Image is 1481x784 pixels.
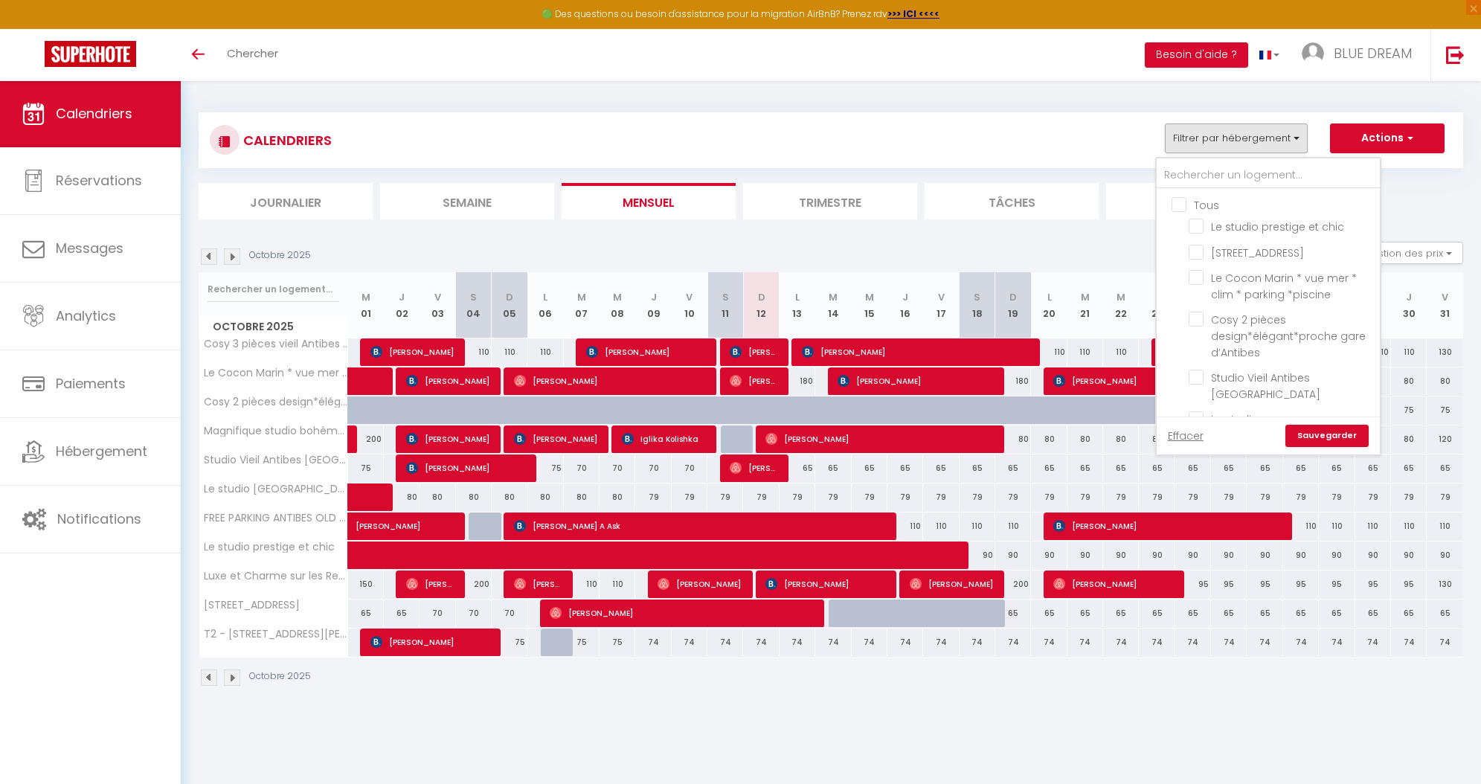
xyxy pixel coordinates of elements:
[887,272,923,338] th: 16
[456,600,492,627] div: 70
[743,272,779,338] th: 12
[743,629,779,656] div: 74
[1157,162,1380,189] input: Rechercher un logement...
[1139,425,1175,453] div: 80
[1291,29,1430,81] a: ... BLUE DREAM
[1139,629,1175,656] div: 74
[1053,367,1208,395] span: [PERSON_NAME]
[227,45,278,61] span: Chercher
[420,600,455,627] div: 70
[1427,571,1463,598] div: 130
[1211,629,1247,656] div: 74
[348,513,384,541] a: [PERSON_NAME]
[492,483,527,511] div: 80
[1031,600,1067,627] div: 65
[600,629,635,656] div: 75
[829,290,838,304] abbr: M
[1427,629,1463,656] div: 74
[370,338,454,366] span: [PERSON_NAME]
[564,571,600,598] div: 110
[974,290,980,304] abbr: S
[56,442,147,460] span: Hébergement
[1139,542,1175,569] div: 90
[348,454,384,482] div: 75
[240,123,332,157] h3: CALENDRIERS
[1211,454,1247,482] div: 65
[527,483,563,511] div: 80
[995,483,1031,511] div: 79
[1211,483,1247,511] div: 79
[216,29,289,81] a: Chercher
[208,276,339,303] input: Rechercher un logement...
[672,272,707,338] th: 10
[1175,629,1211,656] div: 74
[1103,600,1139,627] div: 65
[600,454,635,482] div: 70
[852,272,887,338] th: 15
[995,542,1031,569] div: 90
[1067,542,1103,569] div: 90
[1175,542,1211,569] div: 90
[995,513,1031,540] div: 110
[780,483,815,511] div: 79
[995,629,1031,656] div: 74
[492,338,527,366] div: 110
[1081,290,1090,304] abbr: M
[1319,629,1355,656] div: 74
[1427,396,1463,424] div: 75
[960,629,995,656] div: 74
[1031,629,1067,656] div: 74
[202,454,350,466] span: Studio Vieil Antibes [GEOGRAPHIC_DATA]
[492,600,527,627] div: 70
[902,290,908,304] abbr: J
[249,669,311,684] p: Octobre 2025
[925,183,1099,219] li: Tâches
[1283,542,1319,569] div: 90
[1247,600,1282,627] div: 65
[802,338,1028,366] span: [PERSON_NAME]
[635,629,671,656] div: 74
[923,513,959,540] div: 110
[543,290,547,304] abbr: L
[815,483,851,511] div: 79
[1427,542,1463,569] div: 90
[1427,483,1463,511] div: 79
[202,367,350,379] span: Le Cocon Marin * vue mer * clim * parking *piscine
[838,367,992,395] span: [PERSON_NAME]
[1103,425,1139,453] div: 80
[1139,483,1175,511] div: 79
[1391,629,1427,656] div: 74
[1283,483,1319,511] div: 79
[45,41,136,67] img: Super Booking
[406,454,525,482] span: [PERSON_NAME]
[1391,571,1427,598] div: 95
[1330,123,1445,153] button: Actions
[1427,338,1463,366] div: 130
[202,629,350,640] span: T2 - [STREET_ADDRESS][PERSON_NAME]
[600,483,635,511] div: 80
[202,513,350,524] span: FREE PARKING ANTIBES OLD TOWN
[995,367,1031,395] div: 180
[370,628,489,656] span: [PERSON_NAME]
[1247,454,1282,482] div: 65
[995,571,1031,598] div: 200
[1283,513,1319,540] div: 110
[202,571,350,582] span: Luxe et Charme sur les Remparts du Vieil Antibes
[887,7,939,20] a: >>> ICI <<<<
[923,272,959,338] th: 17
[852,454,887,482] div: 65
[406,425,489,453] span: [PERSON_NAME]
[564,454,600,482] div: 70
[995,600,1031,627] div: 65
[527,338,563,366] div: 110
[420,272,455,338] th: 03
[995,272,1031,338] th: 19
[1391,338,1427,366] div: 110
[960,483,995,511] div: 79
[960,454,995,482] div: 65
[686,290,693,304] abbr: V
[1427,513,1463,540] div: 110
[1446,45,1465,64] img: logout
[1319,454,1355,482] div: 65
